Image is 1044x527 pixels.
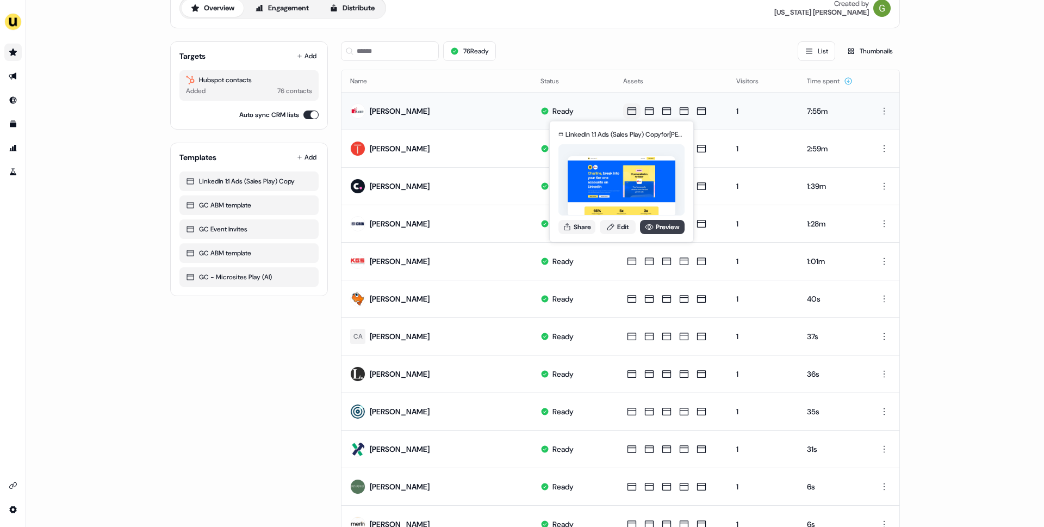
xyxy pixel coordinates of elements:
div: 1 [736,293,790,304]
div: 2:59m [807,143,858,154]
div: 1 [736,331,790,342]
div: 35s [807,406,858,417]
div: 1 [736,481,790,492]
a: Edit [600,220,636,234]
th: Assets [614,70,728,92]
a: Go to templates [4,115,22,133]
div: Ready [552,293,574,304]
button: List [798,41,835,61]
div: Ready [552,406,574,417]
div: 1 [736,406,790,417]
div: LinkedIn 1:1 Ads (Sales Play) Copy for [PERSON_NAME] [565,129,685,140]
label: Auto sync CRM lists [239,109,299,120]
div: [PERSON_NAME] [370,293,430,304]
div: [PERSON_NAME] [370,181,430,192]
div: [PERSON_NAME] [370,369,430,379]
div: 1 [736,444,790,455]
div: [PERSON_NAME] [370,331,430,342]
img: asset preview [568,156,675,217]
button: Add [295,150,319,165]
a: Go to attribution [4,139,22,157]
div: 1 [736,369,790,379]
div: GC - Microsites Play (AI) [186,272,312,283]
div: [PERSON_NAME] [370,218,430,229]
div: 37s [807,331,858,342]
div: 7:55m [807,106,858,117]
a: Go to prospects [4,44,22,61]
button: Thumbnails [840,41,900,61]
div: 40s [807,293,858,304]
div: GC Event Invites [186,224,312,235]
button: Visitors [736,71,772,91]
div: [PERSON_NAME] [370,406,430,417]
button: Add [295,48,319,64]
div: Templates [179,152,216,163]
button: 76Ready [443,41,496,61]
div: Added [186,85,206,96]
div: 1:28m [807,218,858,229]
div: [US_STATE] [PERSON_NAME] [774,8,869,17]
div: 36s [807,369,858,379]
div: 1 [736,218,790,229]
div: Targets [179,51,206,62]
div: 1 [736,181,790,192]
div: 1:39m [807,181,858,192]
div: CA [353,331,363,342]
div: Ready [552,444,574,455]
button: Share [558,220,595,234]
div: Ready [552,481,574,492]
a: Preview [640,220,685,234]
div: LinkedIn 1:1 Ads (Sales Play) Copy [186,176,312,187]
div: Ready [552,256,574,267]
div: 1 [736,143,790,154]
div: [PERSON_NAME] [370,143,430,154]
a: Go to integrations [4,501,22,518]
div: GC ABM template [186,200,312,211]
a: Go to integrations [4,477,22,494]
button: Time spent [807,71,853,91]
div: 1 [736,256,790,267]
div: [PERSON_NAME] [370,106,430,117]
div: [PERSON_NAME] [370,444,430,455]
div: 6s [807,481,858,492]
button: Status [540,71,572,91]
div: Ready [552,369,574,379]
div: 1:01m [807,256,858,267]
div: 76 contacts [277,85,312,96]
div: 31s [807,444,858,455]
a: Go to outbound experience [4,68,22,85]
a: Go to experiments [4,163,22,181]
div: [PERSON_NAME] [370,256,430,267]
div: Ready [552,106,574,117]
div: Hubspot contacts [186,75,312,85]
a: Go to Inbound [4,91,22,109]
div: [PERSON_NAME] [370,481,430,492]
div: GC ABM template [186,248,312,259]
div: 1 [736,106,790,117]
button: Name [350,71,380,91]
div: Ready [552,331,574,342]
